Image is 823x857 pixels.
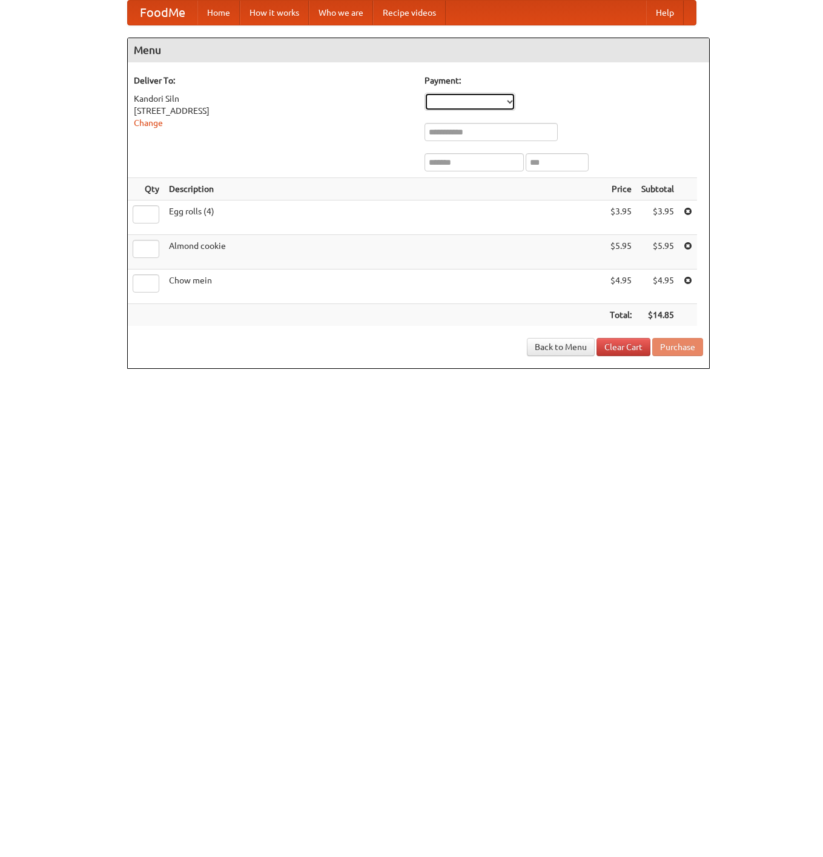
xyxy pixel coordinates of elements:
h5: Payment: [425,74,703,87]
h4: Menu [128,38,709,62]
td: $5.95 [636,235,679,270]
th: $14.85 [636,304,679,326]
a: How it works [240,1,309,25]
td: Egg rolls (4) [164,200,605,235]
th: Total: [605,304,636,326]
a: Help [646,1,684,25]
th: Subtotal [636,178,679,200]
th: Description [164,178,605,200]
td: $3.95 [605,200,636,235]
a: Clear Cart [597,338,650,356]
td: Almond cookie [164,235,605,270]
td: $3.95 [636,200,679,235]
td: Chow mein [164,270,605,304]
th: Price [605,178,636,200]
td: $4.95 [605,270,636,304]
div: [STREET_ADDRESS] [134,105,412,117]
a: Change [134,118,163,128]
a: Recipe videos [373,1,446,25]
td: $4.95 [636,270,679,304]
button: Purchase [652,338,703,356]
a: Who we are [309,1,373,25]
a: FoodMe [128,1,197,25]
h5: Deliver To: [134,74,412,87]
div: Kandori Siln [134,93,412,105]
a: Home [197,1,240,25]
th: Qty [128,178,164,200]
a: Back to Menu [527,338,595,356]
td: $5.95 [605,235,636,270]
